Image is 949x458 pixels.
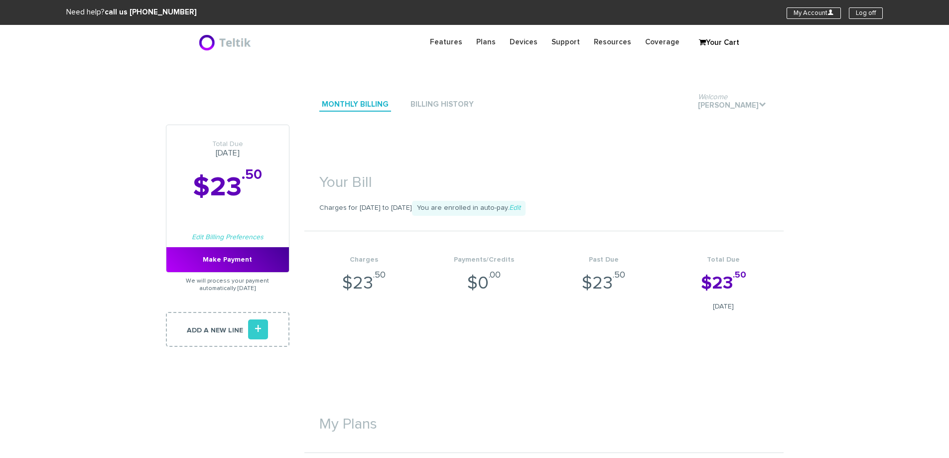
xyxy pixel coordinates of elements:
[733,271,746,280] sup: .50
[759,101,766,108] i: .
[166,140,289,158] h3: [DATE]
[166,140,289,149] span: Total Due
[198,32,254,52] img: BriteX
[166,312,289,347] a: Add a new line+
[827,9,834,15] i: U
[544,32,587,52] a: Support
[304,159,784,196] h1: Your Bill
[423,32,469,52] a: Features
[304,256,424,264] h4: Charges
[849,7,883,19] a: Log off
[787,7,841,19] a: My AccountU
[638,32,686,52] a: Coverage
[319,98,391,112] a: Monthly Billing
[408,98,476,112] a: Billing History
[664,302,784,311] span: [DATE]
[664,256,784,264] h4: Total Due
[694,35,744,50] a: Your Cart
[489,271,501,280] sup: .00
[373,271,386,280] sup: .50
[66,8,197,16] span: Need help?
[613,271,625,280] sup: .50
[424,256,544,264] h4: Payments/Credits
[424,231,544,322] li: $0
[695,99,769,113] a: Welcome[PERSON_NAME].
[469,32,503,52] a: Plans
[544,256,664,264] h4: Past Due
[587,32,638,52] a: Resources
[544,231,664,322] li: $23
[664,231,784,322] li: $23
[509,204,521,211] a: Edit
[304,201,784,216] p: Charges for [DATE] to [DATE]
[242,168,262,182] sup: .50
[166,247,289,272] a: Make Payment
[304,401,784,438] h1: My Plans
[503,32,544,52] a: Devices
[192,234,264,241] a: Edit Billing Preferences
[698,93,727,101] span: Welcome
[166,273,289,297] p: We will process your payment automatically [DATE]
[105,8,197,16] strong: call us [PHONE_NUMBER]
[304,231,424,322] li: $23
[166,173,289,202] h2: $23
[248,319,268,339] i: +
[412,201,526,216] span: You are enrolled in auto-pay.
